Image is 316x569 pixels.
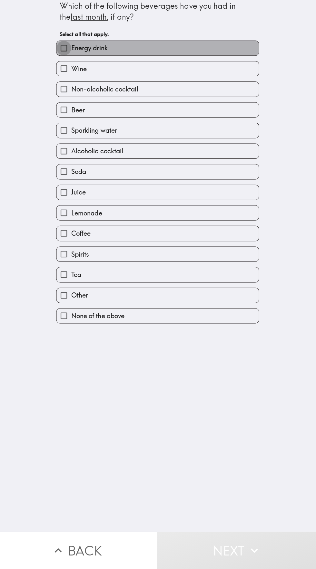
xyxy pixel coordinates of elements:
button: Sparkling water [59,127,259,141]
u: last month [73,17,109,26]
span: Coffee [73,232,93,241]
button: Beer [59,107,259,121]
button: Coffee [59,229,259,243]
div: Which of the following beverages have you had in the , if any? [62,5,256,27]
button: Other [59,290,259,305]
button: Juice [59,188,259,203]
span: Other [73,293,90,302]
span: Beer [73,109,87,119]
span: Alcoholic cocktail [73,150,125,159]
button: Next [158,532,316,569]
span: None of the above [73,314,126,323]
button: Tea [59,270,259,284]
button: Alcoholic cocktail [59,147,259,162]
span: Sparkling water [73,130,119,139]
span: Tea [73,273,83,282]
span: Juice [73,191,88,200]
button: Spirits [59,250,259,264]
button: Lemonade [59,209,259,223]
h6: Select all that apply. [62,35,256,42]
button: Wine [59,66,259,80]
span: Soda [73,171,88,180]
button: Soda [59,168,259,182]
span: Spirits [73,252,91,261]
span: Lemonade [73,212,104,221]
span: Non-alcoholic cocktail [73,89,140,98]
button: Non-alcoholic cocktail [59,86,259,100]
button: Energy drink [59,45,259,60]
span: Wine [73,69,89,78]
span: Energy drink [73,48,109,57]
button: None of the above [59,311,259,325]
